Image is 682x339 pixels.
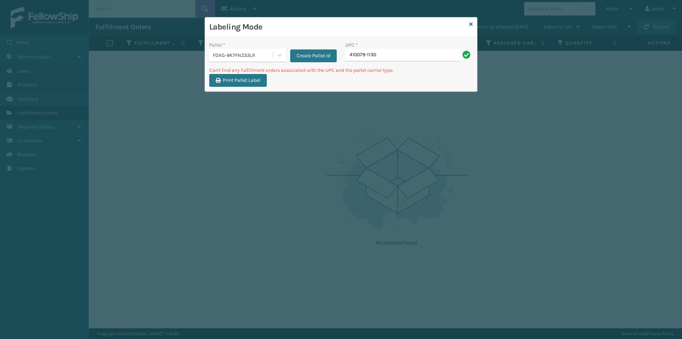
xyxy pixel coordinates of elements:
[209,74,267,87] button: Print Pallet Label
[345,41,358,49] label: UPC
[209,41,225,49] label: Pallet
[213,52,274,59] div: FDXG-9K7FNZ33LR
[209,67,473,74] p: Can't find any fulfillment orders associated with the UPC and the pallet carrier type.
[290,49,337,62] button: Create Pallet Id
[209,22,466,32] h3: Labeling Mode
